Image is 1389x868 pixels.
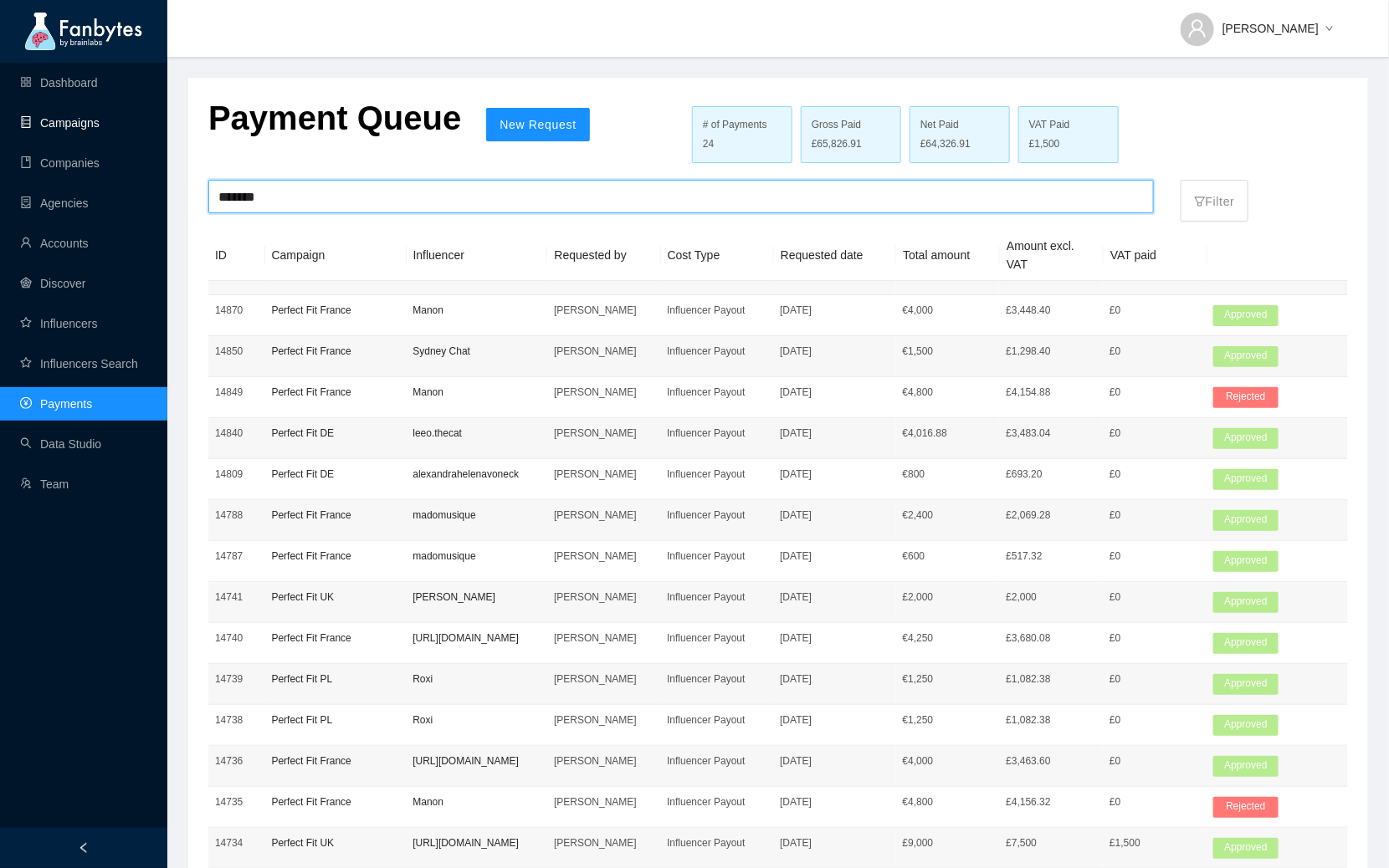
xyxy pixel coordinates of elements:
p: Manon [413,794,541,810]
span: Approved [1213,469,1279,490]
p: Influencer Payout [667,343,766,360]
span: Rejected [1213,387,1279,408]
p: £0 [1110,425,1200,442]
p: madomusique [413,548,541,564]
span: Approved [1213,346,1279,367]
p: Influencer Payout [667,712,766,728]
p: £1,082.38 [1006,671,1096,687]
a: bookCompanies [20,156,100,170]
p: € 4,000 [903,302,993,319]
span: Approved [1213,592,1279,613]
div: # of Payments [703,117,782,133]
p: € 1,250 [903,671,993,687]
p: [DATE] [780,630,889,646]
span: Approved [1213,305,1279,326]
p: € 2,400 [903,507,993,523]
p: Influencer Payout [667,589,766,605]
span: 24 [703,138,714,150]
p: Influencer Payout [667,302,766,319]
p: Perfect Fit UK [272,589,400,605]
p: £1,500 [1110,835,1200,851]
p: £7,500 [1006,835,1096,851]
p: € 800 [903,466,993,483]
p: £0 [1110,671,1200,687]
p: [DATE] [780,753,889,769]
p: £1,298.40 [1006,343,1096,360]
p: £0 [1110,589,1200,605]
p: Influencer Payout [667,548,766,564]
a: appstoreDashboard [20,76,98,89]
p: Influencer Payout [667,466,766,483]
th: Influencer [407,230,548,281]
a: starInfluencers Search [20,357,138,370]
p: [PERSON_NAME] [554,794,653,810]
p: £517.32 [1006,548,1096,564]
p: € 1,250 [903,712,993,728]
p: Perfect Fit France [272,753,400,769]
p: 14739 [215,671,259,687]
p: £1,082.38 [1006,712,1096,728]
p: Payment Queue [208,98,461,138]
p: Influencer Payout [667,630,766,646]
p: [PERSON_NAME] [554,466,653,483]
p: Influencer Payout [667,794,766,810]
p: Roxi [413,712,541,728]
a: searchData Studio [20,437,101,451]
p: £0 [1110,466,1200,483]
p: Influencer Payout [667,671,766,687]
a: userAccounts [20,237,89,250]
p: [PERSON_NAME] [554,630,653,646]
span: Approved [1213,633,1279,654]
p: 14787 [215,548,259,564]
span: £65,826.91 [812,136,862,152]
p: £0 [1110,794,1200,810]
p: Perfect Fit France [272,343,400,360]
p: 14735 [215,794,259,810]
p: £3,463.60 [1006,753,1096,769]
p: € 4,800 [903,794,993,810]
a: containerAgencies [20,197,89,210]
p: Perfect Fit UK [272,835,400,851]
p: Perfect Fit PL [272,671,400,687]
p: £0 [1110,384,1200,401]
p: [PERSON_NAME] [554,507,653,523]
p: [PERSON_NAME] [554,712,653,728]
div: Net Paid [920,117,999,133]
p: [DATE] [780,384,889,401]
p: € 4,250 [903,630,993,646]
p: £0 [1110,712,1200,728]
p: Perfect Fit France [272,507,400,523]
th: ID [208,230,265,281]
span: Approved [1213,674,1279,695]
span: down [1325,24,1334,34]
a: databaseCampaigns [20,116,100,130]
p: [URL][DOMAIN_NAME] [413,753,541,769]
span: New Request [500,118,577,131]
p: £0 [1110,548,1200,564]
p: € 600 [903,548,993,564]
p: € 4,016.88 [903,425,993,442]
span: Approved [1213,715,1279,736]
p: [DATE] [780,507,889,523]
th: Campaign [265,230,407,281]
p: £0 [1110,507,1200,523]
p: € 4,800 [903,384,993,401]
p: € 4,000 [903,753,993,769]
p: [DATE] [780,671,889,687]
p: [DATE] [780,425,889,442]
p: £2,069.28 [1006,507,1096,523]
p: [PERSON_NAME] [554,384,653,401]
p: [PERSON_NAME] [554,425,653,442]
p: Perfect Fit France [272,384,400,401]
span: £64,326.91 [920,136,971,152]
p: [PERSON_NAME] [554,589,653,605]
p: £0 [1110,302,1200,319]
button: [PERSON_NAME]down [1167,8,1347,35]
p: 14840 [215,425,259,442]
p: [DATE] [780,343,889,360]
p: Perfect Fit DE [272,466,400,483]
p: £0 [1110,630,1200,646]
span: Approved [1213,756,1279,777]
p: [PERSON_NAME] [554,302,653,319]
p: leeo.thecat [413,425,541,442]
